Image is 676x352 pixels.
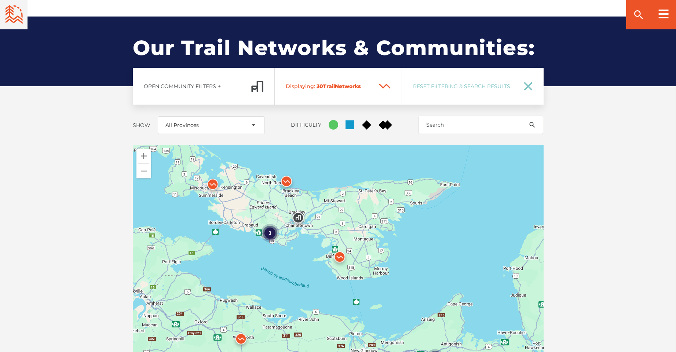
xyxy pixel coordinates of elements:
[286,83,372,90] span: Trail
[419,116,543,134] input: Search
[133,68,275,105] a: Open Community Filtersadd
[136,164,151,178] button: Zoom arrière
[413,83,514,90] span: Reset Filtering & Search Results
[529,121,536,128] ion-icon: search
[133,17,544,86] h2: Our Trail Networks & Communities:
[133,122,150,128] label: Show
[291,121,321,128] label: Difficulty
[633,9,644,21] ion-icon: search
[335,83,358,90] span: Network
[217,84,222,89] ion-icon: add
[261,224,279,243] div: 3
[136,149,151,163] button: Zoom avant
[286,83,315,90] span: Displaying:
[521,116,543,134] button: search
[144,83,216,90] span: Open Community Filters
[317,83,323,90] span: 30
[402,68,544,105] a: Reset Filtering & Search Results
[358,83,361,90] span: s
